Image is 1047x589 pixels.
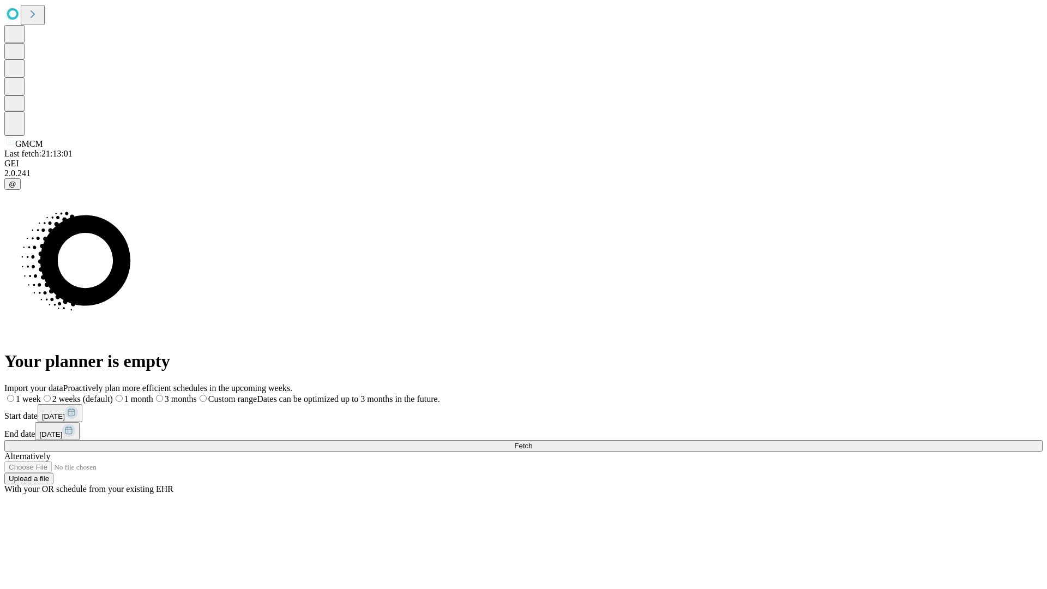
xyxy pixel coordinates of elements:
[4,351,1043,371] h1: Your planner is empty
[9,180,16,188] span: @
[4,159,1043,169] div: GEI
[208,394,257,404] span: Custom range
[44,395,51,402] input: 2 weeks (default)
[63,383,292,393] span: Proactively plan more efficient schedules in the upcoming weeks.
[7,395,14,402] input: 1 week
[42,412,65,420] span: [DATE]
[4,422,1043,440] div: End date
[4,383,63,393] span: Import your data
[4,473,53,484] button: Upload a file
[124,394,153,404] span: 1 month
[4,169,1043,178] div: 2.0.241
[257,394,440,404] span: Dates can be optimized up to 3 months in the future.
[52,394,113,404] span: 2 weeks (default)
[15,139,43,148] span: GMCM
[156,395,163,402] input: 3 months
[514,442,532,450] span: Fetch
[4,452,50,461] span: Alternatively
[35,422,80,440] button: [DATE]
[38,404,82,422] button: [DATE]
[116,395,123,402] input: 1 month
[4,178,21,190] button: @
[4,484,173,494] span: With your OR schedule from your existing EHR
[200,395,207,402] input: Custom rangeDates can be optimized up to 3 months in the future.
[4,149,73,158] span: Last fetch: 21:13:01
[16,394,41,404] span: 1 week
[4,404,1043,422] div: Start date
[165,394,197,404] span: 3 months
[4,440,1043,452] button: Fetch
[39,430,62,438] span: [DATE]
